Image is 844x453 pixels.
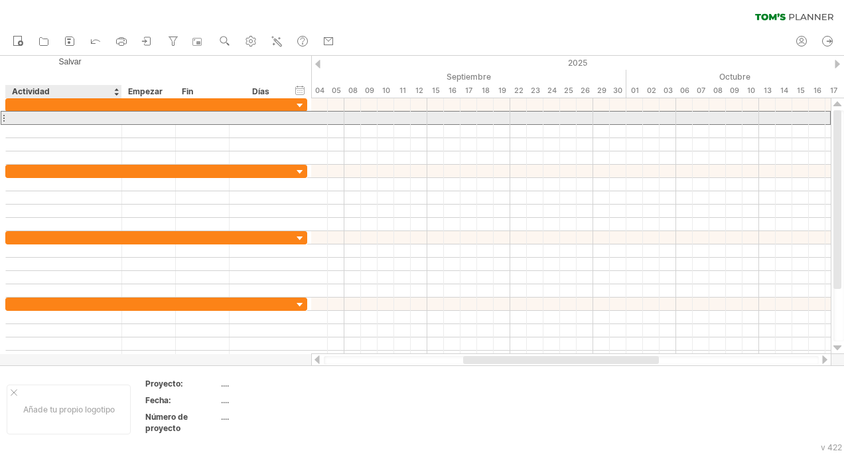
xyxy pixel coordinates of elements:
div: Friday, 17 October 2025 [825,84,842,98]
a: salvar [61,33,80,50]
div: Thursday, 4 September 2025 [311,84,328,98]
div: Thursday, 16 October 2025 [809,84,825,98]
div: Wednesday, 8 October 2025 [709,84,726,98]
div: Monday, 15 September 2025 [427,84,444,98]
div: Thursday, 9 October 2025 [726,84,742,98]
font: Añade tu propio logotipo [23,405,115,414]
div: Empezar [128,85,168,98]
div: Tuesday, 23 September 2025 [527,84,543,98]
div: Wednesday, 17 September 2025 [460,84,477,98]
div: Wednesday, 15 October 2025 [792,84,809,98]
div: Friday, 19 September 2025 [494,84,510,98]
div: Número de proyecto [145,411,218,434]
div: Monday, 13 October 2025 [759,84,776,98]
div: Fecha: [145,395,218,406]
div: Monday, 8 September 2025 [344,84,361,98]
div: Actividad [12,85,114,98]
div: Wednesday, 1 October 2025 [626,84,643,98]
div: Proyecto: [145,378,218,389]
div: Friday, 3 October 2025 [660,84,676,98]
div: .... [221,378,332,389]
div: .... [221,395,332,406]
div: Friday, 12 September 2025 [411,84,427,98]
div: v 422 [821,442,842,452]
div: Thursday, 18 September 2025 [477,84,494,98]
span: salvar [59,55,82,68]
div: Tuesday, 30 September 2025 [610,84,626,98]
div: Thursday, 25 September 2025 [560,84,577,98]
div: .... [221,411,332,422]
div: Friday, 5 September 2025 [328,84,344,98]
div: Monday, 29 September 2025 [593,84,610,98]
div: Monday, 22 September 2025 [510,84,527,98]
div: Friday, 10 October 2025 [742,84,759,98]
div: Tuesday, 14 October 2025 [776,84,792,98]
div: Fin [182,85,222,98]
div: Wednesday, 10 September 2025 [378,84,394,98]
div: Días [229,85,292,98]
div: Tuesday, 9 September 2025 [361,84,378,98]
div: Thursday, 2 October 2025 [643,84,660,98]
div: September 2025 [261,70,626,84]
div: Thursday, 11 September 2025 [394,84,411,98]
div: Friday, 26 September 2025 [577,84,593,98]
div: Monday, 6 October 2025 [676,84,693,98]
div: Wednesday, 24 September 2025 [543,84,560,98]
div: Tuesday, 7 October 2025 [693,84,709,98]
div: Tuesday, 16 September 2025 [444,84,460,98]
